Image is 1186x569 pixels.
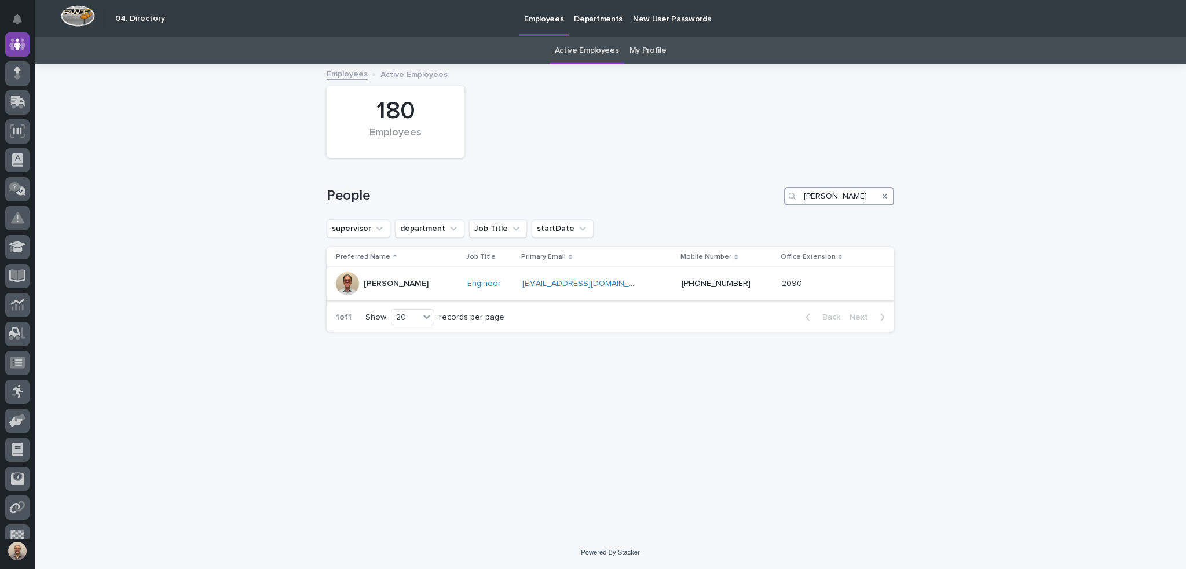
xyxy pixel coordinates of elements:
[5,539,30,563] button: users-avatar
[555,37,619,64] a: Active Employees
[391,311,419,324] div: 20
[327,267,894,300] tr: [PERSON_NAME]Engineer [EMAIL_ADDRESS][DOMAIN_NAME] [PHONE_NUMBER]20902090
[784,187,894,205] input: Search
[680,251,731,263] p: Mobile Number
[346,127,445,151] div: Employees
[327,188,779,204] h1: People
[682,280,751,288] a: [PHONE_NUMBER]
[327,67,368,80] a: Employees
[380,67,448,80] p: Active Employees
[581,549,639,556] a: Powered By Stacker
[336,251,390,263] p: Preferred Name
[115,14,165,24] h2: 04. Directory
[364,279,429,289] p: [PERSON_NAME]
[532,219,594,238] button: startDate
[629,37,667,64] a: My Profile
[61,5,95,27] img: Workspace Logo
[466,251,496,263] p: Job Title
[469,219,527,238] button: Job Title
[796,312,845,322] button: Back
[327,219,390,238] button: supervisor
[850,313,875,321] span: Next
[395,219,464,238] button: department
[346,97,445,126] div: 180
[467,279,501,289] a: Engineer
[845,312,894,322] button: Next
[521,251,566,263] p: Primary Email
[365,313,386,322] p: Show
[781,251,836,263] p: Office Extension
[5,7,30,31] button: Notifications
[522,280,653,288] a: [EMAIL_ADDRESS][DOMAIN_NAME]
[782,277,804,289] p: 2090
[815,313,840,321] span: Back
[14,14,30,32] div: Notifications
[439,313,504,322] p: records per page
[327,303,361,332] p: 1 of 1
